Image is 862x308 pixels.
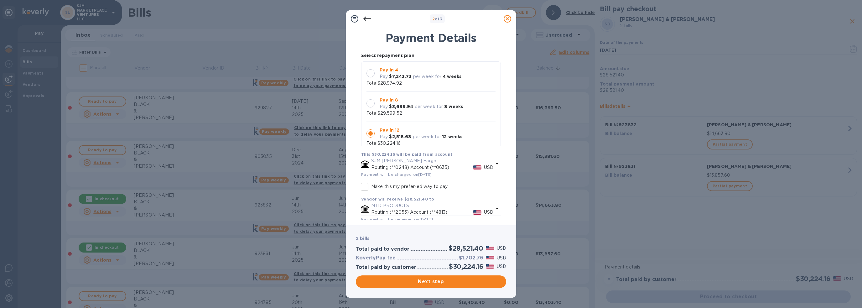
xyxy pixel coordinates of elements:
[459,255,483,261] h3: $1,702.76
[356,264,416,270] h3: Total paid by customer
[356,275,506,288] button: Next step
[449,244,483,252] h2: $28,521.40
[371,209,473,216] p: Routing (**2053) Account (**4813)
[389,74,412,79] b: $7,243.73
[380,133,388,140] p: Pay
[443,74,461,79] b: 4 weeks
[380,97,398,102] b: Pay in 8
[356,255,396,261] h3: KoverlyPay fee
[356,31,506,44] h1: Payment Details
[497,255,506,261] p: USD
[371,164,473,171] p: Routing (**0248) Account (**0635)
[366,110,402,117] p: Total $29,599.52
[371,183,448,190] p: Make this my preferred way to pay
[361,53,414,58] b: Select repayment plan
[380,73,388,80] p: Pay
[366,80,402,86] p: Total $28,974.92
[486,246,494,250] img: USD
[432,17,443,21] b: of 3
[473,210,481,215] img: USD
[413,133,441,140] p: per week for
[361,152,452,157] b: This $30,224.16 will be paid from account
[413,73,442,80] p: per week for
[366,140,401,147] p: Total $30,224.16
[432,17,435,21] span: 2
[473,165,481,170] img: USD
[444,104,463,109] b: 8 weeks
[497,263,506,270] p: USD
[356,236,369,241] b: 2 bills
[484,164,493,171] p: USD
[361,278,501,285] span: Next step
[449,263,483,270] h2: $30,224.16
[442,134,462,139] b: 12 weeks
[415,103,443,110] p: per week for
[497,245,506,252] p: USD
[389,134,411,139] b: $2,518.68
[486,256,494,260] img: USD
[389,104,413,109] b: $3,699.94
[371,202,493,209] p: MTD PRODUCTS
[486,264,494,269] img: USD
[361,197,434,201] b: Vendor will receive $28,521.40 to
[371,158,493,164] p: SJM [PERSON_NAME] Fargo
[380,103,388,110] p: Pay
[356,246,409,252] h3: Total paid to vendor
[380,128,399,133] b: Pay in 12
[380,67,398,72] b: Pay in 4
[361,172,432,177] span: Payment will be charged on [DATE]
[361,217,433,222] span: Payment will be received on [DATE]
[484,209,493,216] p: USD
